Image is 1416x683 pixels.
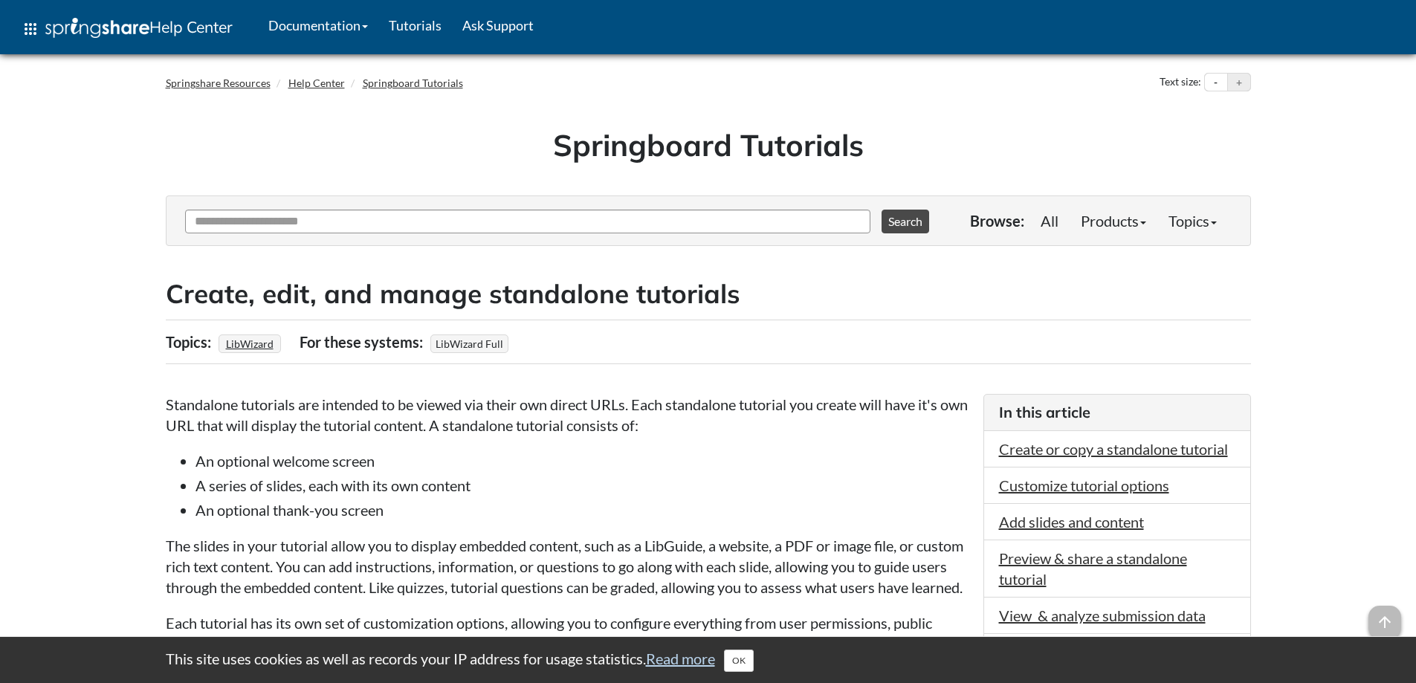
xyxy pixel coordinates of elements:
span: Help Center [149,17,233,36]
div: Topics: [166,328,215,356]
a: Tutorials [378,7,452,44]
span: apps [22,20,39,38]
div: This site uses cookies as well as records your IP address for usage statistics. [151,648,1266,672]
a: Preview & share a standalone tutorial [999,549,1187,588]
span: LibWizard Full [430,334,508,353]
p: Each tutorial has its own set of customization options, allowing you to configure everything from... [166,612,969,675]
a: Read more [646,650,715,667]
a: Products [1070,206,1157,236]
button: Search [882,210,929,233]
button: Increase text size [1228,74,1250,91]
a: View & analyze submission data [999,606,1206,624]
div: For these systems: [300,328,427,356]
li: An optional thank-you screen [195,499,969,520]
a: Help Center [288,77,345,89]
a: Springboard Tutorials [363,77,463,89]
h3: In this article [999,402,1235,423]
a: arrow_upward [1368,607,1401,625]
a: Create or copy a standalone tutorial [999,440,1228,458]
div: Text size: [1157,73,1204,92]
a: All [1029,206,1070,236]
li: A series of slides, each with its own content [195,475,969,496]
p: The slides in your tutorial allow you to display embedded content, such as a LibGuide, a website,... [166,535,969,598]
a: Customize tutorial options [999,476,1169,494]
img: Springshare [45,18,149,38]
a: apps Help Center [11,7,243,51]
a: Springshare Resources [166,77,271,89]
li: An optional welcome screen [195,450,969,471]
button: Decrease text size [1205,74,1227,91]
h2: Create, edit, and manage standalone tutorials [166,276,1251,312]
button: Close [724,650,754,672]
span: arrow_upward [1368,606,1401,638]
p: Standalone tutorials are intended to be viewed via their own direct URLs. Each standalone tutoria... [166,394,969,436]
a: Add slides and content [999,513,1144,531]
a: Topics [1157,206,1228,236]
a: LibWizard [224,333,276,355]
p: Browse: [970,210,1024,231]
a: Ask Support [452,7,544,44]
a: Documentation [258,7,378,44]
h1: Springboard Tutorials [177,124,1240,166]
